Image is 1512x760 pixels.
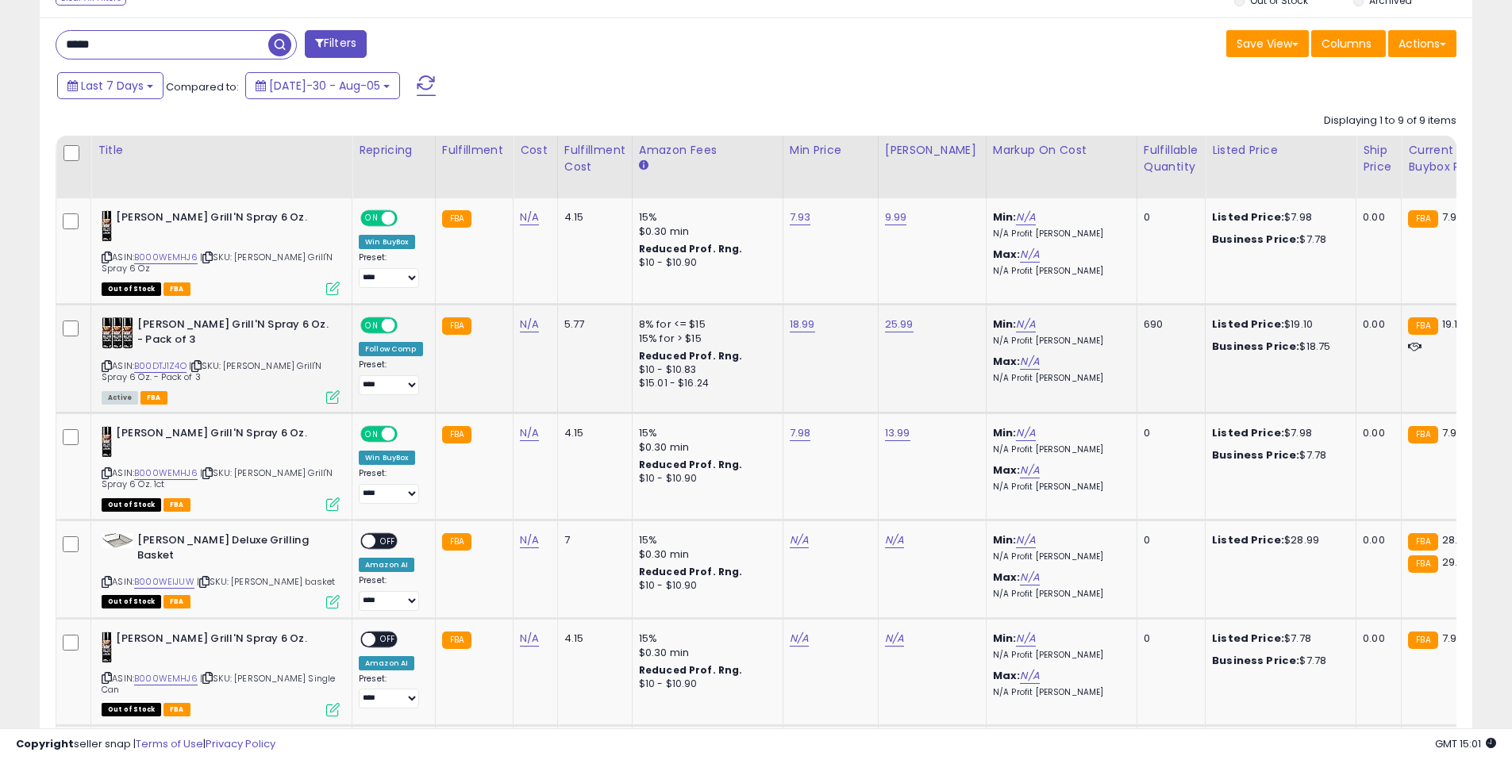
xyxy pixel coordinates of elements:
[359,342,423,356] div: Follow Comp
[639,533,771,547] div: 15%
[1212,426,1344,440] div: $7.98
[1212,631,1284,646] b: Listed Price:
[102,317,340,402] div: ASIN:
[1442,631,1464,646] span: 7.98
[362,319,382,332] span: ON
[1144,426,1193,440] div: 0
[993,463,1021,478] b: Max:
[102,391,138,405] span: All listings currently available for purchase on Amazon
[639,256,771,270] div: $10 - $10.90
[1016,425,1035,441] a: N/A
[102,595,161,608] span: All listings that are currently out of stock and unavailable for purchase on Amazon
[102,426,340,509] div: ASIN:
[359,252,423,288] div: Preset:
[442,533,471,551] small: FBA
[359,558,414,572] div: Amazon AI
[1212,317,1284,332] b: Listed Price:
[1408,631,1437,649] small: FBA
[102,210,340,294] div: ASIN:
[993,589,1125,600] p: N/A Profit [PERSON_NAME]
[885,532,904,548] a: N/A
[102,533,340,607] div: ASIN:
[116,631,309,651] b: [PERSON_NAME] Grill'N Spray 6 Oz.
[102,631,112,663] img: 411HEXm4rrL._SL40_.jpg
[1144,631,1193,646] div: 0
[790,425,811,441] a: 7.98
[1212,232,1299,247] b: Business Price:
[1212,210,1344,225] div: $7.98
[1212,340,1344,354] div: $18.75
[993,336,1125,347] p: N/A Profit [PERSON_NAME]
[1020,668,1039,684] a: N/A
[1388,30,1456,57] button: Actions
[790,317,815,332] a: 18.99
[1212,142,1349,159] div: Listed Price
[1363,142,1395,175] div: Ship Price
[137,317,330,351] b: [PERSON_NAME] Grill'N Spray 6 Oz. - Pack of 3
[1363,426,1389,440] div: 0.00
[116,426,309,445] b: [PERSON_NAME] Grill'N Spray 6 Oz.
[639,565,743,578] b: Reduced Prof. Rng.
[395,319,421,332] span: OFF
[790,142,871,159] div: Min Price
[102,533,133,548] img: 31DInh5qjfS._SL40_.jpg
[197,575,336,588] span: | SKU: [PERSON_NAME] basket
[1016,209,1035,225] a: N/A
[102,426,112,458] img: 411HEXm4rrL._SL40_.jpg
[885,425,910,441] a: 13.99
[564,426,620,440] div: 4.15
[1311,30,1386,57] button: Columns
[1408,317,1437,335] small: FBA
[442,426,471,443] small: FBA
[1408,533,1437,551] small: FBA
[885,631,904,647] a: N/A
[639,663,743,677] b: Reduced Prof. Rng.
[639,458,743,471] b: Reduced Prof. Rng.
[520,209,539,225] a: N/A
[1442,317,1458,332] span: 19.1
[639,579,771,593] div: $10 - $10.90
[1020,570,1039,585] a: N/A
[639,242,743,255] b: Reduced Prof. Rng.
[102,498,161,512] span: All listings that are currently out of stock and unavailable for purchase on Amazon
[81,78,144,94] span: Last 7 Days
[442,317,471,335] small: FBA
[1144,317,1193,332] div: 690
[1408,555,1437,573] small: FBA
[16,737,275,752] div: seller snap | |
[1435,736,1496,751] span: 2025-08-13 15:01 GMT
[1016,532,1035,548] a: N/A
[375,535,401,548] span: OFF
[134,251,198,264] a: B000WEMHJ6
[1363,533,1389,547] div: 0.00
[639,142,776,159] div: Amazon Fees
[564,210,620,225] div: 4.15
[639,472,771,486] div: $10 - $10.90
[1212,232,1344,247] div: $7.78
[164,595,190,608] span: FBA
[16,736,74,751] strong: Copyright
[245,72,400,99] button: [DATE]-30 - Aug-05
[1020,354,1039,370] a: N/A
[639,210,771,225] div: 15%
[359,656,414,670] div: Amazon AI
[639,440,771,455] div: $0.30 min
[1212,532,1284,547] b: Listed Price:
[375,632,401,646] span: OFF
[102,631,340,715] div: ASIN:
[1144,533,1193,547] div: 0
[1212,653,1299,668] b: Business Price:
[102,251,333,274] span: | SKU: [PERSON_NAME] Grill'N Spray 6 Oz
[134,466,198,480] a: B000WEMHJ6
[1442,555,1471,570] span: 29.99
[885,142,979,159] div: [PERSON_NAME]
[305,30,367,58] button: Filters
[1408,210,1437,228] small: FBA
[993,247,1021,262] b: Max:
[993,570,1021,585] b: Max:
[1324,113,1456,129] div: Displaying 1 to 9 of 9 items
[359,235,415,249] div: Win BuyBox
[993,266,1125,277] p: N/A Profit [PERSON_NAME]
[993,482,1125,493] p: N/A Profit [PERSON_NAME]
[993,444,1125,455] p: N/A Profit [PERSON_NAME]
